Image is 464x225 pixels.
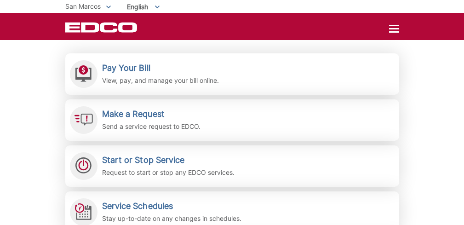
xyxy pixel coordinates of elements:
[102,121,200,132] p: Send a service request to EDCO.
[102,109,200,119] h2: Make a Request
[102,63,219,73] h2: Pay Your Bill
[102,167,235,178] p: Request to start or stop any EDCO services.
[65,22,138,33] a: EDCD logo. Return to the homepage.
[102,213,241,224] p: Stay up-to-date on any changes in schedules.
[102,155,235,165] h2: Start or Stop Service
[102,201,241,211] h2: Service Schedules
[65,2,101,10] span: San Marcos
[65,99,399,141] a: Make a Request Send a service request to EDCO.
[65,53,399,95] a: Pay Your Bill View, pay, and manage your bill online.
[102,75,219,86] p: View, pay, and manage your bill online.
